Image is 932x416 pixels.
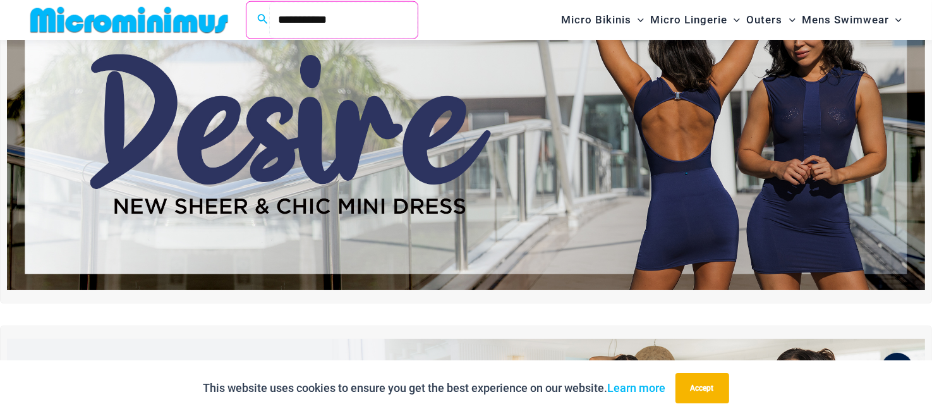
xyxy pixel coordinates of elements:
[25,6,233,34] img: MM SHOP LOGO FLAT
[558,4,647,36] a: Micro BikinisMenu ToggleMenu Toggle
[802,4,889,36] span: Mens Swimwear
[650,4,727,36] span: Micro Lingerie
[203,379,666,398] p: This website uses cookies to ensure you get the best experience on our website.
[647,4,743,36] a: Micro LingerieMenu ToggleMenu Toggle
[269,1,418,39] input: Search Submit
[561,4,631,36] span: Micro Bikinis
[783,4,796,36] span: Menu Toggle
[727,4,740,36] span: Menu Toggle
[675,373,729,403] button: Accept
[744,4,799,36] a: OutersMenu ToggleMenu Toggle
[889,4,902,36] span: Menu Toggle
[556,2,907,38] nav: Site Navigation
[799,4,905,36] a: Mens SwimwearMenu ToggleMenu Toggle
[747,4,783,36] span: Outers
[631,4,644,36] span: Menu Toggle
[257,12,269,28] a: Search icon link
[608,381,666,395] a: Learn more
